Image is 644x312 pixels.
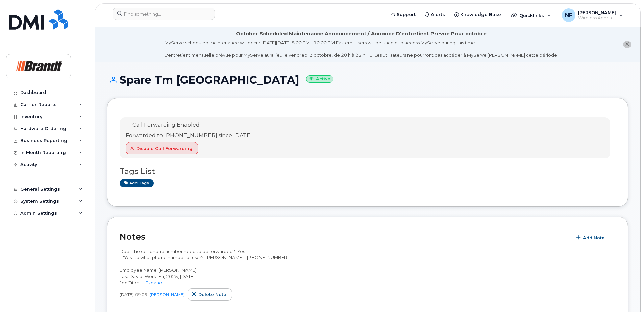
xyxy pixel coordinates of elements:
[165,40,558,58] div: MyServe scheduled maintenance will occur [DATE][DATE] 8:00 PM - 10:00 PM Eastern. Users will be u...
[132,122,200,128] span: Call Forwarding Enabled
[120,292,134,297] span: [DATE]
[188,288,232,301] button: Delete note
[120,232,569,242] h2: Notes
[236,30,487,37] div: October Scheduled Maintenance Announcement / Annonce D'entretient Prévue Pour octobre
[120,249,289,285] span: Does the cell phone number need to be forwarded?: Yes If 'Yes', to what phone number or user?: [P...
[583,235,605,241] span: Add Note
[107,74,628,86] h1: Spare Tm [GEOGRAPHIC_DATA]
[146,280,162,285] a: Expand
[198,291,226,298] span: Delete note
[120,167,616,176] h3: Tags List
[126,142,198,154] button: Disable Call Forwarding
[136,145,193,152] span: Disable Call Forwarding
[623,41,631,48] button: close notification
[572,232,611,244] button: Add Note
[126,132,252,140] div: Forwarded to [PHONE_NUMBER] since [DATE]
[150,292,185,297] a: [PERSON_NAME]
[120,179,154,187] a: Add tags
[306,75,333,83] small: Active
[135,292,147,297] span: 09:06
